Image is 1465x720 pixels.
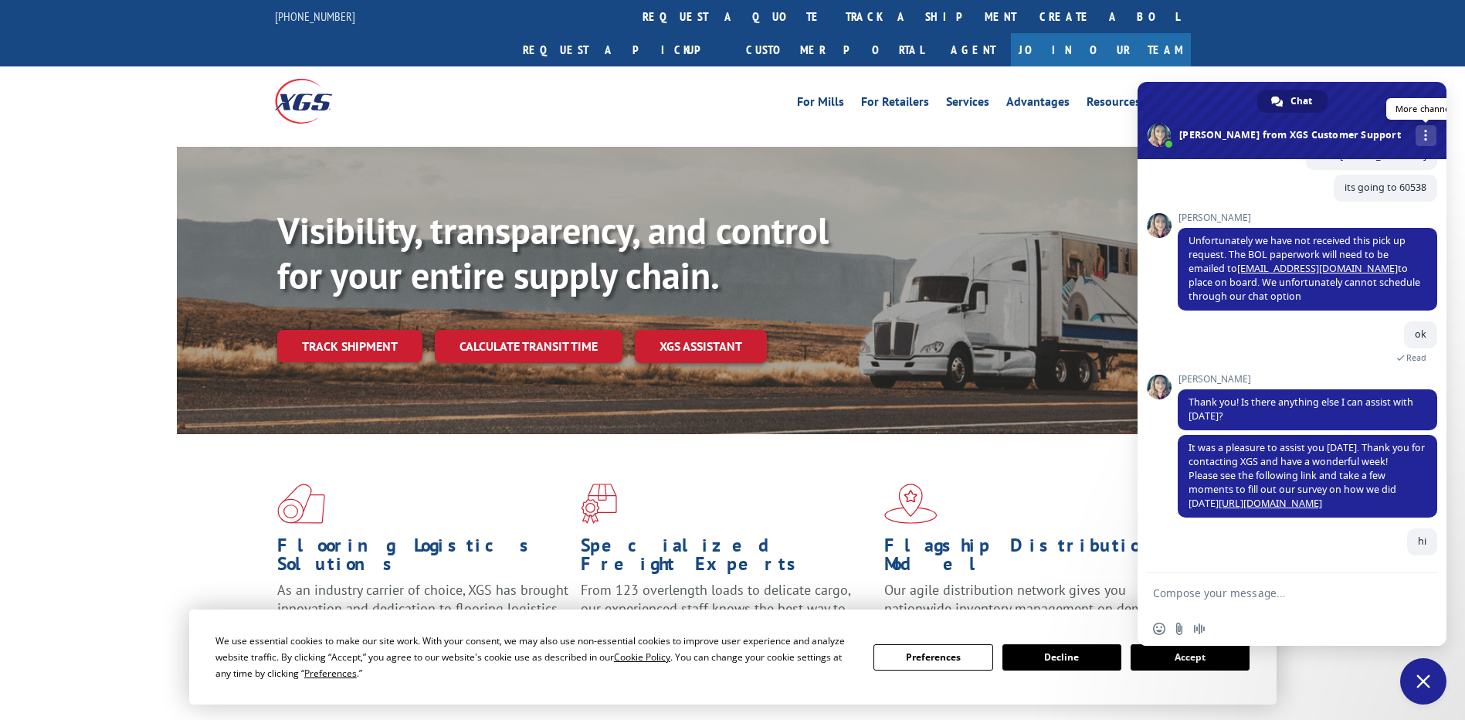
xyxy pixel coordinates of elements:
a: Calculate transit time [435,330,622,363]
div: We use essential cookies to make our site work. With your consent, we may also use non-essential ... [215,633,855,681]
span: Cookie Policy [614,650,670,664]
span: ok [1415,328,1426,341]
span: Send a file [1173,623,1185,635]
a: For Retailers [861,96,929,113]
a: Request a pickup [511,33,734,66]
span: its going to 60538 [1345,181,1426,194]
h1: Flagship Distribution Model [884,536,1176,581]
span: Our agile distribution network gives you nationwide inventory management on demand. [884,581,1168,617]
a: Agent [935,33,1011,66]
a: Resources [1087,96,1141,113]
a: For Mills [797,96,844,113]
button: Preferences [873,644,992,671]
span: It was a pleasure to assist you [DATE]. Thank you for contacting XGS and have a wonderful week! P... [1189,441,1425,510]
a: [EMAIL_ADDRESS][DOMAIN_NAME] [1237,262,1398,275]
div: More channels [1416,125,1436,146]
a: XGS ASSISTANT [635,330,767,363]
span: Preferences [304,667,357,680]
button: Accept [1131,644,1250,671]
div: Close chat [1400,658,1446,705]
img: xgs-icon-total-supply-chain-intelligence-red [277,484,325,524]
a: Customer Portal [734,33,935,66]
span: Audio message [1193,623,1206,635]
span: Insert an emoji [1153,623,1165,635]
div: Cookie Consent Prompt [189,610,1277,705]
span: Chat [1290,90,1312,113]
img: xgs-icon-flagship-distribution-model-red [884,484,938,524]
a: Join Our Team [1011,33,1191,66]
span: [PERSON_NAME] [1178,212,1437,223]
textarea: Compose your message... [1153,586,1397,600]
a: Services [946,96,989,113]
h1: Flooring Logistics Solutions [277,536,569,581]
a: [URL][DOMAIN_NAME] [1219,497,1322,510]
div: Chat [1257,90,1328,113]
h1: Specialized Freight Experts [581,536,873,581]
b: Visibility, transparency, and control for your entire supply chain. [277,206,829,299]
span: Unfortunately we have not received this pick up request. The BOL paperwork will need to be emaile... [1189,234,1420,303]
img: xgs-icon-focused-on-flooring-red [581,484,617,524]
span: hi [1418,535,1426,548]
span: As an industry carrier of choice, XGS has brought innovation and dedication to flooring logistics... [277,581,568,636]
p: From 123 overlength loads to delicate cargo, our experienced staff knows the best way to move you... [581,581,873,650]
button: Decline [1002,644,1121,671]
span: [PERSON_NAME] [1178,374,1437,385]
a: [PHONE_NUMBER] [275,8,355,24]
span: Thank you! Is there anything else I can assist with [DATE]? [1189,396,1413,423]
a: Advantages [1006,96,1070,113]
span: Read [1406,352,1426,363]
a: Track shipment [277,330,422,362]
